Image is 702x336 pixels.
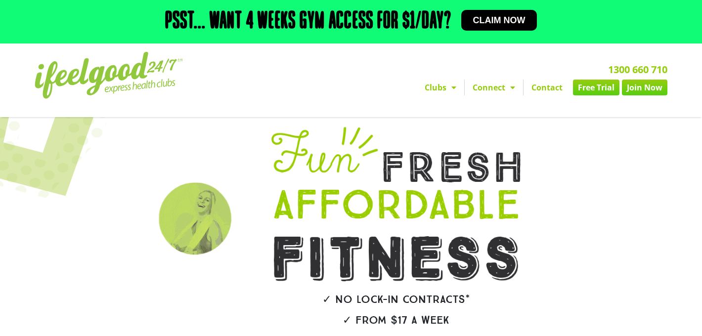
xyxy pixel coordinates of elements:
a: Join Now [622,80,667,95]
a: 1300 660 710 [608,63,667,76]
a: Free Trial [573,80,619,95]
h2: Psst... Want 4 weeks gym access for $1/day? [165,10,451,34]
h2: ✓ From $17 a week [243,315,549,326]
a: Connect [465,80,523,95]
span: Claim now [473,16,526,25]
nav: Menu [260,80,667,95]
h2: ✓ No lock-in contracts* [243,294,549,305]
a: Clubs [417,80,464,95]
a: Claim now [461,10,537,31]
a: Contact [524,80,570,95]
